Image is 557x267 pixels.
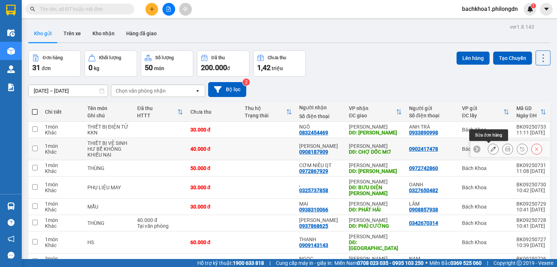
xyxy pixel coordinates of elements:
div: PHỤ LIỆU MAY [87,185,130,190]
div: KẸO [87,259,130,264]
div: 0325737858 [299,187,328,193]
div: Ngày ĐH [516,113,540,118]
div: ANH TRÀ [409,124,455,130]
button: caret-down [540,3,553,16]
div: [PERSON_NAME] [349,256,402,262]
img: icon-new-feature [527,6,533,12]
div: DĐ: THANH SƠN [349,239,402,251]
div: ĐC lấy [462,113,503,118]
div: [PERSON_NAME] [349,124,402,130]
div: ver 1.8.143 [510,23,534,31]
div: DĐ: PHÁT HẢI [349,207,402,213]
sup: 2 [243,78,250,86]
div: [PERSON_NAME] [349,201,402,207]
span: notification [8,235,15,242]
span: bachkhoa1.philongdn [456,4,524,13]
div: 1 món [45,162,80,168]
div: 30.000 đ [190,185,238,190]
strong: 0708 023 035 - 0935 103 250 [357,260,424,266]
span: caret-down [543,6,550,12]
th: Toggle SortBy [133,102,186,122]
span: file-add [166,7,171,12]
span: đ [227,65,230,71]
div: Người nhận [299,105,342,110]
div: 40.000 đ [190,146,238,152]
div: 11:11 [DATE] [516,130,546,135]
div: Bách Khoa [462,165,509,171]
div: Đã thu [211,55,225,60]
div: Bách Khoa [462,185,509,190]
div: 0327650482 [409,187,438,193]
span: 1 [532,3,535,8]
button: Số lượng50món [141,50,193,77]
div: Số điện thoại [409,113,455,118]
div: Khác [45,207,80,213]
span: copyright [517,260,522,266]
li: In ngày: 11:11 11/09 [4,54,65,64]
div: 0938310066 [299,207,328,213]
span: 50 [145,63,153,72]
div: 0908187909 [299,149,328,155]
th: Toggle SortBy [241,102,296,122]
div: MẪU [87,204,130,210]
div: 10:41 [DATE] [516,223,546,229]
div: Khác [45,168,80,174]
div: BK09250727 [516,236,546,242]
button: Đơn hàng31đơn [28,50,81,77]
sup: 1 [531,3,536,8]
div: 11:08 [DATE] [516,168,546,174]
button: Khối lượng0kg [84,50,137,77]
div: Số lượng [155,55,174,60]
div: Bách Khoa [462,127,509,133]
div: Chi tiết [45,109,80,115]
div: Khác [45,149,80,155]
div: 0902417478 [409,146,438,152]
span: Miền Bắc [429,259,482,267]
div: DĐ: NINH PHÁT [349,168,402,174]
div: 50.000 đ [190,165,238,171]
div: Sửa đơn hàng [469,129,508,141]
div: CƠM NIÊU QT [299,162,342,168]
span: aim [183,7,188,12]
div: BK09250729 [516,201,546,207]
th: Toggle SortBy [345,102,405,122]
button: Kho nhận [87,25,120,42]
div: [PERSON_NAME] [349,234,402,239]
th: Toggle SortBy [458,102,513,122]
div: 0909143143 [299,242,328,248]
div: DĐ: PHÚ CƯỜNG [349,223,402,229]
div: Ghi chú [87,113,130,118]
div: BK09250730 [516,182,546,187]
div: 0933890998 [409,130,438,135]
div: [PERSON_NAME] [349,143,402,149]
div: HƯ BỂ KHÔNG KHIẾU NẠI [87,146,130,158]
div: Người gửi [409,105,455,111]
div: 10:41 [DATE] [516,207,546,213]
div: Khối lượng [99,55,121,60]
img: warehouse-icon [7,47,15,55]
span: kg [94,65,99,71]
span: plus [149,7,154,12]
div: THÙNG [87,220,130,226]
div: Mã GD [516,105,540,111]
div: NAM [409,256,455,262]
div: BK09250726 [516,256,546,262]
button: Hàng đã giao [120,25,162,42]
div: 30.000 đ [190,204,238,210]
div: 0937868625 [299,223,328,229]
button: Chưa thu1,42 triệu [253,50,306,77]
input: Tìm tên, số ĐT hoặc mã đơn [40,5,125,13]
div: MAI [299,201,342,207]
div: HS [87,239,130,245]
span: 0 [88,63,92,72]
div: Bách Khoa [462,259,509,264]
div: NGÔ [299,124,342,130]
button: Đã thu200.000đ [197,50,249,77]
div: 40.000 đ [137,217,183,223]
div: ANH KHÁNH [299,217,342,223]
div: 10:39 [DATE] [516,242,546,248]
span: đơn [42,65,51,71]
div: 60.000 đ [190,239,238,245]
span: triệu [272,65,283,71]
img: logo.jpg [4,4,44,44]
